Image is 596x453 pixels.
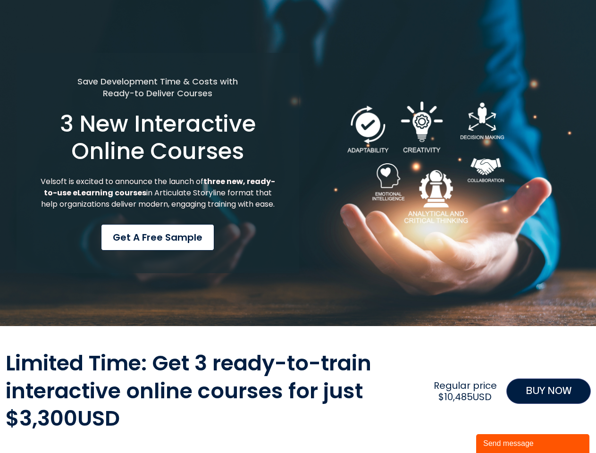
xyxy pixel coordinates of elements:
[6,350,425,433] h2: Limited Time: Get 3 ready-to-train interactive online courses for just $3,300USD
[44,176,275,198] strong: three new, ready-to-use eLearning courses
[39,176,277,210] p: Velsoft is excited to announce the launch of in Articulate Storyline format that help organizatio...
[39,110,277,165] h1: 3 New Interactive Online Courses
[39,75,277,99] h5: Save Development Time & Costs with Ready-to Deliver Courses
[113,230,202,244] span: Get a Free Sample
[526,384,571,399] span: BUY NOW
[506,378,591,404] a: BUY NOW
[101,224,214,251] a: Get a Free Sample
[429,380,501,403] h2: Regular price $10,485USD
[476,432,591,453] iframe: chat widget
